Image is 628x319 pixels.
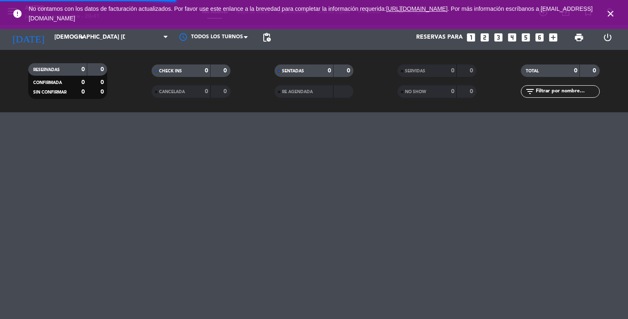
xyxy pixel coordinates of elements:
strong: 0 [81,89,85,95]
i: looks_4 [507,32,518,43]
span: CHECK INS [159,69,182,73]
strong: 0 [470,68,475,74]
span: pending_actions [262,32,272,42]
span: CONFIRMADA [33,81,62,85]
span: CANCELADA [159,90,185,94]
strong: 0 [81,67,85,72]
i: looks_two [479,32,490,43]
strong: 0 [101,67,105,72]
i: filter_list [525,87,535,96]
strong: 0 [205,89,208,94]
strong: 0 [81,79,85,85]
span: SERVIDAS [405,69,425,73]
strong: 0 [574,68,577,74]
span: SIN CONFIRMAR [33,90,66,94]
i: power_settings_new [603,32,613,42]
a: [URL][DOMAIN_NAME] [386,5,448,12]
span: RE AGENDADA [282,90,313,94]
i: looks_5 [520,32,531,43]
div: LOG OUT [593,25,622,50]
strong: 0 [451,89,454,94]
strong: 0 [101,79,105,85]
span: print [574,32,584,42]
span: No contamos con los datos de facturación actualizados. Por favor use este enlance a la brevedad p... [29,5,593,22]
strong: 0 [470,89,475,94]
i: error [12,9,22,19]
i: [DATE] [6,28,50,47]
span: SENTADAS [282,69,304,73]
strong: 0 [205,68,208,74]
i: looks_6 [534,32,545,43]
strong: 0 [347,68,352,74]
strong: 0 [451,68,454,74]
span: RESERVADAS [33,68,60,72]
strong: 0 [223,89,228,94]
strong: 0 [328,68,331,74]
i: add_box [548,32,559,43]
span: TOTAL [526,69,539,73]
i: arrow_drop_down [77,32,87,42]
strong: 0 [593,68,598,74]
a: . Por más información escríbanos a [EMAIL_ADDRESS][DOMAIN_NAME] [29,5,593,22]
i: close [606,9,616,19]
i: looks_one [466,32,476,43]
span: Reservas para [416,34,463,41]
span: NO SHOW [405,90,426,94]
strong: 0 [223,68,228,74]
i: looks_3 [493,32,504,43]
strong: 0 [101,89,105,95]
input: Filtrar por nombre... [535,87,599,96]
